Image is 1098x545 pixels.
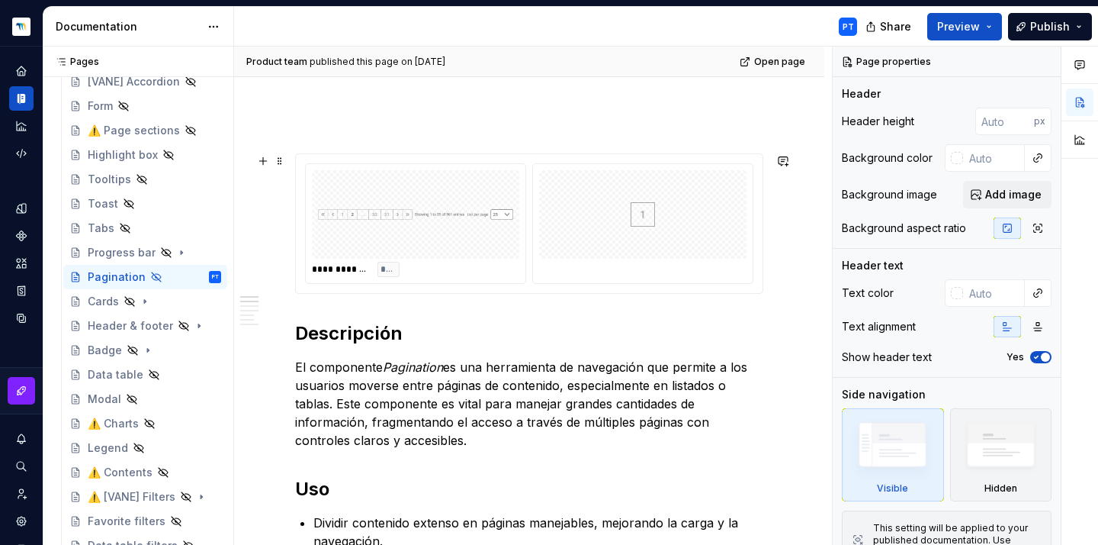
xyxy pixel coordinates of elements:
[984,482,1017,495] div: Hidden
[212,269,219,285] div: PT
[88,514,165,529] div: Favorite filters
[927,13,1002,40] button: Preview
[842,350,932,365] div: Show header text
[88,465,152,480] div: ⚠️ Contents
[88,98,113,114] div: Form
[63,338,227,363] a: Badge
[9,141,34,166] a: Code automation
[9,59,34,83] a: Home
[88,416,139,431] div: ⚠️ Charts
[88,172,131,187] div: Tooltips
[842,86,881,102] div: Header
[63,460,227,485] a: ⚠️ Contents
[88,196,118,211] div: Toast
[963,279,1025,307] input: Auto
[963,181,1051,208] button: Add image
[49,56,99,68] div: Pages
[295,321,763,346] h2: Descripción
[985,187,1042,202] span: Add image
[88,392,121,407] div: Modal
[937,19,980,34] span: Preview
[88,147,158,163] div: Highlight box
[842,319,916,334] div: Text alignment
[880,19,911,34] span: Share
[88,123,180,138] div: ⚠️ Page sections
[9,306,34,331] a: Data sources
[9,482,34,506] a: Invite team
[1034,115,1045,127] p: px
[63,314,227,338] a: Header & footer
[63,509,227,534] a: Favorite filters
[1030,19,1070,34] span: Publish
[843,21,854,33] div: PT
[1006,351,1024,363] label: Yes
[842,114,914,129] div: Header height
[63,118,227,143] a: ⚠️ Page sections
[9,454,34,479] button: Search ⌘K
[56,19,200,34] div: Documentation
[963,144,1025,172] input: Auto
[295,477,763,501] h2: Uso
[88,221,114,236] div: Tabs
[877,482,908,495] div: Visible
[295,358,763,450] p: El componente es una herramienta de navegación que permite a los usuarios moverse entre páginas d...
[9,114,34,138] a: Analytics
[63,265,227,289] a: PaginationPT
[842,387,926,402] div: Side navigation
[842,187,937,202] div: Background image
[12,18,30,36] img: d2ecb461-6a4b-4bd5-a5e7-8e16164cca3e.png
[9,196,34,221] div: Design tokens
[63,69,227,94] a: [VANE] Accordion
[63,289,227,314] a: Cards
[63,216,227,240] a: Tabs
[88,245,156,260] div: Progress bar
[9,224,34,248] a: Components
[735,51,812,73] a: Open page
[63,192,227,216] a: Toast
[63,94,227,118] a: Form
[975,108,1034,135] input: Auto
[88,74,180,89] div: [VANE] Accordion
[310,56,445,68] div: published this page on [DATE]
[1008,13,1092,40] button: Publish
[842,408,944,501] div: Visible
[88,269,146,285] div: Pagination
[63,436,227,460] a: Legend
[950,408,1052,501] div: Hidden
[842,221,966,236] div: Background aspect ratio
[9,427,34,451] button: Notifications
[88,367,143,382] div: Data table
[88,318,173,334] div: Header & footer
[88,489,175,505] div: ⚠️ [VANE] Filters
[88,343,122,358] div: Badge
[842,285,894,301] div: Text color
[63,240,227,265] a: Progress bar
[88,440,128,456] div: Legend
[9,509,34,534] a: Settings
[246,56,307,68] span: Product team
[858,13,921,40] button: Share
[9,251,34,276] a: Assets
[63,411,227,436] a: ⚠️ Charts
[383,360,443,375] em: Pagination
[88,294,119,309] div: Cards
[842,258,904,273] div: Header text
[9,279,34,303] a: Storybook stories
[63,143,227,167] a: Highlight box
[754,56,805,68] span: Open page
[63,387,227,411] a: Modal
[9,86,34,111] a: Documentation
[63,363,227,387] a: Data table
